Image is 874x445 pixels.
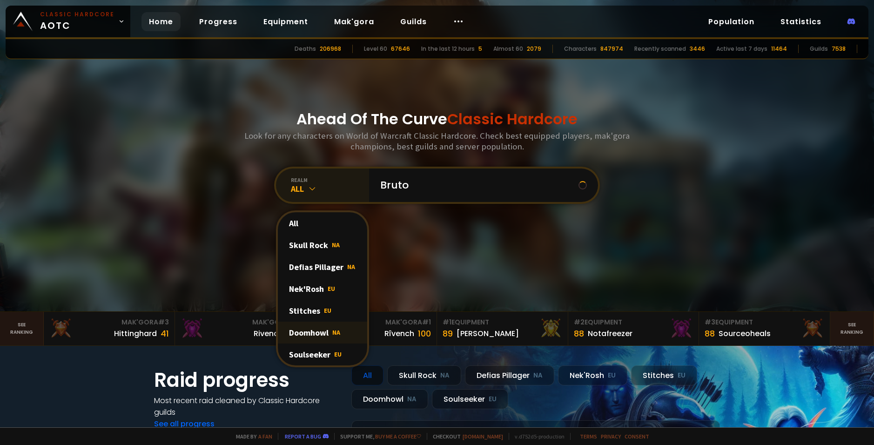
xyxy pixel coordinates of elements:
[291,183,369,194] div: All
[701,12,762,31] a: Population
[278,322,367,344] div: Doomhowl
[558,365,627,385] div: Nek'Rosh
[351,420,720,445] a: [DATE]zgpetri on godDefias Pillager8 /90
[705,327,715,340] div: 88
[351,365,383,385] div: All
[40,10,114,19] small: Classic Hardcore
[254,328,283,339] div: Rivench
[387,365,461,385] div: Skull Rock
[634,45,686,53] div: Recently scanned
[327,12,382,31] a: Mak'gora
[457,328,519,339] div: [PERSON_NAME]
[154,418,215,429] a: See all progress
[320,45,341,53] div: 206968
[771,45,787,53] div: 11464
[527,45,541,53] div: 2079
[810,45,828,53] div: Guilds
[296,108,578,130] h1: Ahead Of The Curve
[334,433,421,440] span: Support me,
[391,45,410,53] div: 67646
[258,433,272,440] a: a fan
[705,317,824,327] div: Equipment
[443,327,453,340] div: 89
[443,317,451,327] span: # 1
[608,371,616,380] small: EU
[443,317,562,327] div: Equipment
[181,317,300,327] div: Mak'Gora
[278,344,367,365] div: Soulseeker
[478,45,482,53] div: 5
[154,365,340,395] h1: Raid progress
[384,328,414,339] div: Rîvench
[334,350,342,358] span: EU
[230,433,272,440] span: Made by
[574,327,584,340] div: 88
[393,12,434,31] a: Guilds
[437,312,568,345] a: #1Equipment89[PERSON_NAME]
[291,176,369,183] div: realm
[114,328,157,339] div: Hittinghard
[832,45,846,53] div: 7538
[351,389,428,409] div: Doomhowl
[719,328,771,339] div: Sourceoheals
[580,433,597,440] a: Terms
[241,130,633,152] h3: Look for any characters on World of Warcraft Classic Hardcore. Check best equipped players, mak'g...
[574,317,585,327] span: # 2
[375,433,421,440] a: Buy me a coffee
[418,327,431,340] div: 100
[509,433,565,440] span: v. d752d5 - production
[154,395,340,418] h4: Most recent raid cleaned by Classic Hardcore guilds
[588,328,632,339] div: Notafreezer
[256,12,316,31] a: Equipment
[427,433,503,440] span: Checkout
[716,45,767,53] div: Active last 7 days
[421,45,475,53] div: In the last 12 hours
[574,317,693,327] div: Equipment
[192,12,245,31] a: Progress
[699,312,830,345] a: #3Equipment88Sourceoheals
[161,327,169,340] div: 41
[432,389,508,409] div: Soulseeker
[375,169,578,202] input: Search a character...
[830,312,874,345] a: Seeranking
[311,317,431,327] div: Mak'Gora
[158,317,169,327] span: # 3
[364,45,387,53] div: Level 60
[332,328,340,337] span: NA
[407,395,417,404] small: NA
[447,108,578,129] span: Classic Hardcore
[600,45,623,53] div: 847974
[332,241,340,249] span: NA
[705,317,715,327] span: # 3
[278,300,367,322] div: Stitches
[631,365,697,385] div: Stitches
[285,433,321,440] a: Report a bug
[306,312,437,345] a: Mak'Gora#1Rîvench100
[690,45,705,53] div: 3446
[328,284,335,293] span: EU
[489,395,497,404] small: EU
[175,312,306,345] a: Mak'Gora#2Rivench100
[463,433,503,440] a: [DOMAIN_NAME]
[601,433,621,440] a: Privacy
[278,234,367,256] div: Skull Rock
[773,12,829,31] a: Statistics
[440,371,450,380] small: NA
[465,365,554,385] div: Defias Pillager
[324,306,331,315] span: EU
[678,371,686,380] small: EU
[141,12,181,31] a: Home
[422,317,431,327] span: # 1
[44,312,175,345] a: Mak'Gora#3Hittinghard41
[295,45,316,53] div: Deaths
[278,256,367,278] div: Defias Pillager
[568,312,699,345] a: #2Equipment88Notafreezer
[6,6,130,37] a: Classic HardcoreAOTC
[533,371,543,380] small: NA
[625,433,649,440] a: Consent
[278,212,367,234] div: All
[493,45,523,53] div: Almost 60
[347,263,355,271] span: NA
[40,10,114,33] span: AOTC
[278,278,367,300] div: Nek'Rosh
